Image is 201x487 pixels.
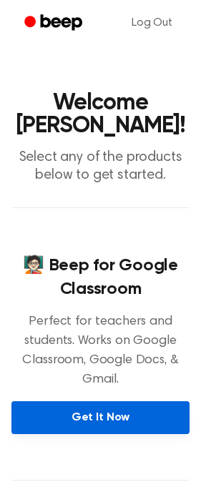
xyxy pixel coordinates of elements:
h1: Welcome [PERSON_NAME]! [11,92,190,137]
h4: 🧑🏻‍🏫 Beep for Google Classroom [11,254,190,301]
a: Get It Now [11,401,190,434]
p: Perfect for teachers and students. Works on Google Classroom, Google Docs, & Gmail. [11,313,190,390]
a: Beep [14,9,95,37]
p: Select any of the products below to get started. [11,149,190,185]
a: Log Out [117,6,187,40]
